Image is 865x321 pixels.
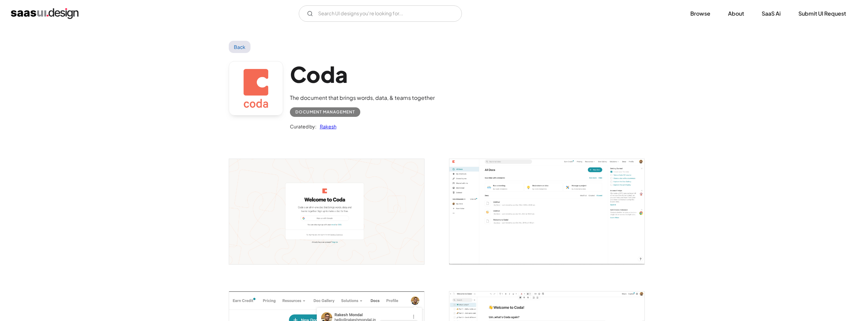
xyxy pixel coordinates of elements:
a: Rakesh [316,122,336,130]
form: Email Form [299,5,462,22]
a: SaaS Ai [754,6,789,21]
a: Submit UI Request [790,6,854,21]
div: Document Management [295,108,355,116]
a: open lightbox [229,159,424,264]
a: Browse [682,6,719,21]
img: 6016e29ccb58217d0eafdb25_Coda-welcome.jpg [449,159,644,264]
div: Curated by: [290,122,316,130]
a: open lightbox [449,159,644,264]
a: home [11,8,79,19]
a: Back [229,41,251,53]
input: Search UI designs you're looking for... [299,5,462,22]
h1: Coda [290,61,435,87]
img: 6016e29cab020f7a0e811e10_Coda-login.jpg [229,159,424,264]
a: About [720,6,752,21]
div: The document that brings words, data, & teams together [290,94,435,102]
